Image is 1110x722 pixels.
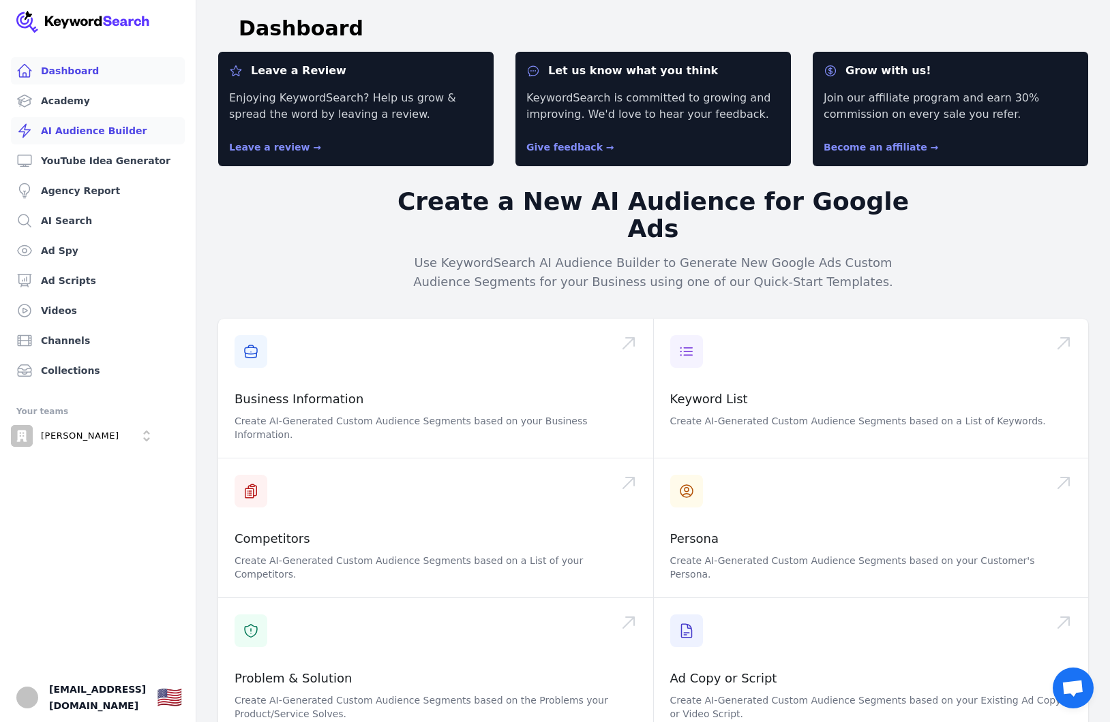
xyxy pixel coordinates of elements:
a: Business Information [235,392,363,406]
dt: Leave a Review [229,63,483,79]
p: KeywordSearch is committed to growing and improving. We'd love to hear your feedback. [526,90,780,123]
p: [PERSON_NAME] [41,430,119,442]
img: Hashim Yasin [11,425,33,447]
p: Enjoying KeywordSearch? Help us grow & spread the word by leaving a review. [229,90,483,123]
img: Hashim Yasin [16,687,38,708]
a: Persona [670,531,719,546]
div: Open chat [1053,668,1094,708]
a: YouTube Idea Generator [11,147,185,174]
h1: Dashboard [239,16,363,41]
a: Ad Copy or Script [670,671,777,685]
a: Become an affiliate [824,142,938,153]
button: Open organization switcher [11,425,157,447]
a: Ad Spy [11,237,185,264]
a: AI Search [11,207,185,234]
dt: Grow with us! [824,63,1077,79]
a: Academy [11,87,185,114]
p: Use KeywordSearch AI Audience Builder to Generate New Google Ads Custom Audience Segments for you... [391,253,915,292]
dt: Let us know what you think [526,63,780,79]
a: Give feedback [526,142,614,153]
span: → [606,142,614,153]
span: → [931,142,939,153]
a: Competitors [235,531,310,546]
div: 🇺🇸 [157,685,182,710]
a: Ad Scripts [11,267,185,294]
a: Dashboard [11,57,185,84]
a: Videos [11,297,185,324]
a: Collections [11,357,185,384]
a: AI Audience Builder [11,117,185,144]
a: Leave a review [229,142,321,153]
button: Open user button [16,687,38,708]
div: Your teams [16,403,179,420]
p: Join our affiliate program and earn 30% commission on every sale you refer. [824,90,1077,123]
span: [EMAIL_ADDRESS][DOMAIN_NAME] [49,681,146,714]
a: Keyword List [670,392,748,406]
span: → [313,142,321,153]
h2: Create a New AI Audience for Google Ads [391,188,915,242]
a: Channels [11,327,185,354]
a: Problem & Solution [235,671,352,685]
a: Agency Report [11,177,185,204]
img: Your Company [16,11,150,33]
button: 🇺🇸 [157,684,182,711]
